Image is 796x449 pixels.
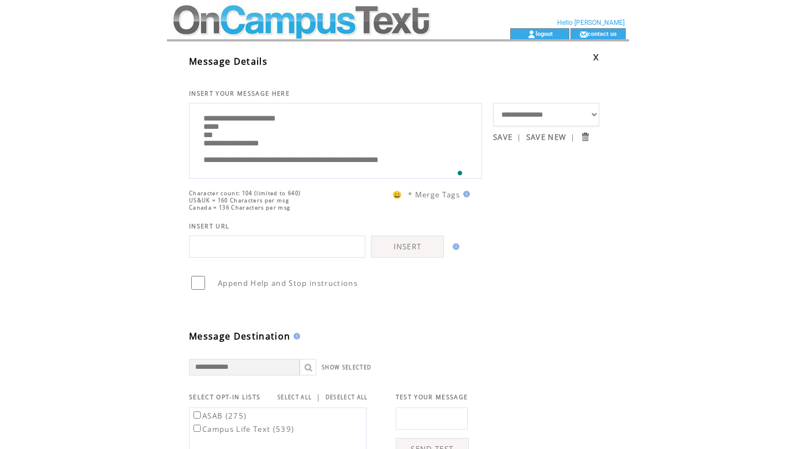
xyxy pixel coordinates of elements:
[193,425,201,432] input: Campus Life Text (539)
[517,132,521,142] span: |
[536,30,553,37] a: logout
[580,132,590,142] input: Submit
[449,243,459,250] img: help.gif
[189,90,290,97] span: INSERT YOUR MESSAGE HERE
[290,333,300,340] img: help.gif
[493,132,512,142] a: SAVE
[277,394,312,401] a: SELECT ALL
[326,394,368,401] a: DESELECT ALL
[191,411,247,421] label: ASAB (275)
[527,30,536,39] img: account_icon.gif
[189,330,290,342] span: Message Destination
[408,190,460,200] span: * Merge Tags
[189,197,289,204] span: US&UK = 160 Characters per msg
[460,191,470,197] img: help.gif
[396,393,468,401] span: TEST YOUR MESSAGE
[570,132,575,142] span: |
[189,222,229,230] span: INSERT URL
[579,30,588,39] img: contact_us_icon.gif
[371,236,444,258] a: INSERT
[526,132,567,142] a: SAVE NEW
[322,364,371,371] a: SHOW SELECTED
[193,411,201,419] input: ASAB (275)
[191,424,294,434] label: Campus Life Text (539)
[218,278,358,288] span: Append Help and Stop instructions
[316,392,321,402] span: |
[557,19,625,27] span: Hello [PERSON_NAME]
[189,204,290,211] span: Canada = 136 Characters per msg
[588,30,617,37] a: contact us
[392,190,402,200] span: 😀
[189,393,260,401] span: SELECT OPT-IN LISTS
[189,55,268,67] span: Message Details
[195,106,476,173] textarea: To enrich screen reader interactions, please activate Accessibility in Grammarly extension settings
[189,190,301,197] span: Character count: 104 (limited to 640)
